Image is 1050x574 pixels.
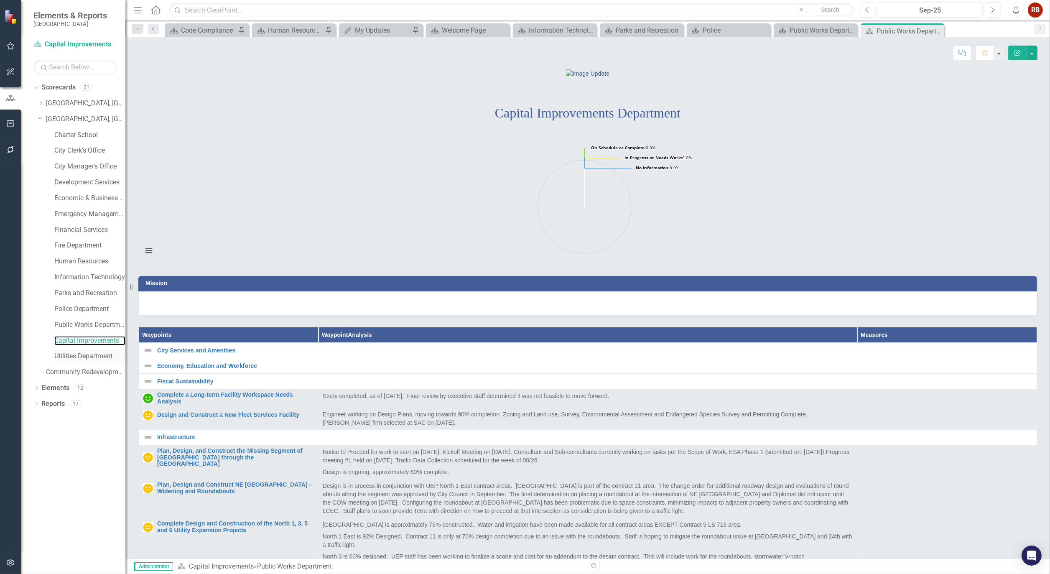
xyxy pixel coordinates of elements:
div: Parks and Recreation [616,25,681,36]
a: Public Works Department [776,25,855,36]
div: Open Intercom Messenger [1022,546,1042,566]
p: Study completed, as of [DATE]. Final review by executive staff determined it was not feasible to ... [323,392,853,400]
tspan: No Information: [636,165,670,171]
div: » [177,562,581,571]
input: Search Below... [33,60,117,74]
div: Public Works Department [877,26,942,36]
a: My Updates [341,25,410,36]
td: Double-Click to Edit Right Click for Context Menu [139,479,319,518]
img: Not Defined [143,361,153,371]
img: In Progress [143,483,153,493]
a: Design and Construct a New Fleet Services Facility [157,412,314,418]
a: City Clerk's Office [54,146,125,156]
a: Elements [41,383,69,393]
a: Human Resources [54,257,125,266]
div: Public Works Department [790,25,855,36]
p: Engineer working on Design Plans, moving towards 90% completion. Zoning and Land use, Survey, Env... [323,410,853,427]
a: Economic & Business Development [54,194,125,203]
a: Parks and Recreation [602,25,681,36]
div: Information Technology [529,25,594,36]
div: Public Works Department [257,562,332,570]
button: Search [810,4,851,16]
img: Not Defined [143,432,153,442]
p: North 1 East is 92% Designed. Contract 11 is only at 70% design completion due to an issue with t... [323,531,853,551]
a: City Services and Amenities [157,347,1032,354]
a: Welcome Page [428,25,507,36]
img: In Progress [143,452,153,462]
a: Scorecards [41,83,76,92]
a: Infrastructure [157,434,1032,440]
p: Design is in process in conjunction with UEP North 1 East contract areas. [GEOGRAPHIC_DATA] is pa... [323,482,853,515]
p: [GEOGRAPHIC_DATA] is approximately 76% constructed. Water and irrigation have been made available... [323,520,853,531]
a: Parks and Recreation [54,288,125,298]
td: Double-Click to Edit Right Click for Context Menu [139,445,319,479]
a: Plan, Design and Construct NE [GEOGRAPHIC_DATA] - Widening and Roundabouts [157,482,314,495]
span: Administrator [134,562,173,571]
a: Human Resources Analytics Dashboard [254,25,323,36]
a: City Manager's Office [54,162,125,171]
a: Police [689,25,768,36]
div: Chart. Highcharts interactive chart. [138,138,1037,264]
tspan: On Schedule or Complete: [591,145,646,151]
img: In Progress [143,410,153,420]
a: Capital Improvements [54,336,125,346]
small: [GEOGRAPHIC_DATA] [33,20,107,27]
p: Notice to Proceed for work to start on [DATE]. Kickoff Meeting on [DATE]. Consultant and Sub-cons... [323,448,853,466]
p: North 3 is 60% designed. UEP staff has been working to finalize a scope and cost for an addendum ... [323,551,853,571]
div: 12 [74,385,87,392]
td: Double-Click to Edit Right Click for Context Menu [139,358,1037,374]
a: [GEOGRAPHIC_DATA], [GEOGRAPHIC_DATA] Business Initiatives [46,99,125,108]
a: Financial Services [54,225,125,235]
a: Information Technology [515,25,594,36]
a: Code Compliance [167,25,236,36]
button: View chart menu, Chart [143,245,155,257]
div: Human Resources Analytics Dashboard [268,25,323,36]
svg: Interactive chart [138,138,1031,264]
td: Double-Click to Edit Right Click for Context Menu [139,430,1037,445]
td: Double-Click to Edit Right Click for Context Menu [139,408,319,430]
img: Image Update [566,69,609,78]
a: Plan, Design, and Construct the Missing Segment of [GEOGRAPHIC_DATA] through the [GEOGRAPHIC_DATA] [157,448,314,467]
a: Reports [41,399,65,409]
input: Search ClearPoint... [169,3,854,18]
a: Development Services [54,178,125,187]
td: Double-Click to Edit Right Click for Context Menu [139,374,1037,389]
a: Community Redevelopment Area [46,367,125,377]
td: Double-Click to Edit [318,445,857,479]
div: 21 [80,84,93,91]
a: Complete Design and Construction of the North 1, 3, 5 and 6 Utility Expansion Projects [157,520,314,533]
span: Capital Improvements Department [495,105,680,120]
a: Fire Department [54,241,125,250]
a: Capital Improvements [189,562,254,570]
td: Double-Click to Edit [318,408,857,430]
text: 0.0% [624,155,692,161]
span: Search [821,6,839,13]
a: Fiscal Sustainability [157,378,1032,385]
a: Capital Improvements [33,40,117,49]
td: Double-Click to Edit [318,479,857,518]
td: Double-Click to Edit Right Click for Context Menu [139,389,319,408]
button: Sep-25 [878,3,983,18]
img: In Progress [143,522,153,532]
img: Completed [143,393,153,403]
a: Complete a Long-term Facility Workspace Needs Analysis [157,392,314,405]
a: Police Department [54,304,125,314]
button: RB [1028,3,1043,18]
a: [GEOGRAPHIC_DATA], [GEOGRAPHIC_DATA] Strategic Plan [46,115,125,124]
a: Public Works Department [54,320,125,330]
a: Utilities Department [54,352,125,361]
div: Welcome Page [442,25,507,36]
img: Not Defined [143,345,153,355]
img: Not Defined [143,376,153,386]
text: 0.0% [591,145,655,151]
a: Information Technology [54,273,125,282]
tspan: In Progress or Needs Work: [624,155,682,161]
td: Double-Click to Edit Right Click for Context Menu [139,343,1037,358]
div: Police [703,25,768,36]
text: 0.0% [636,165,679,171]
div: Code Compliance [181,25,236,36]
p: Design is ongoing, approximately 60% complete. [323,466,853,476]
div: 17 [69,401,82,408]
img: ClearPoint Strategy [4,9,19,24]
